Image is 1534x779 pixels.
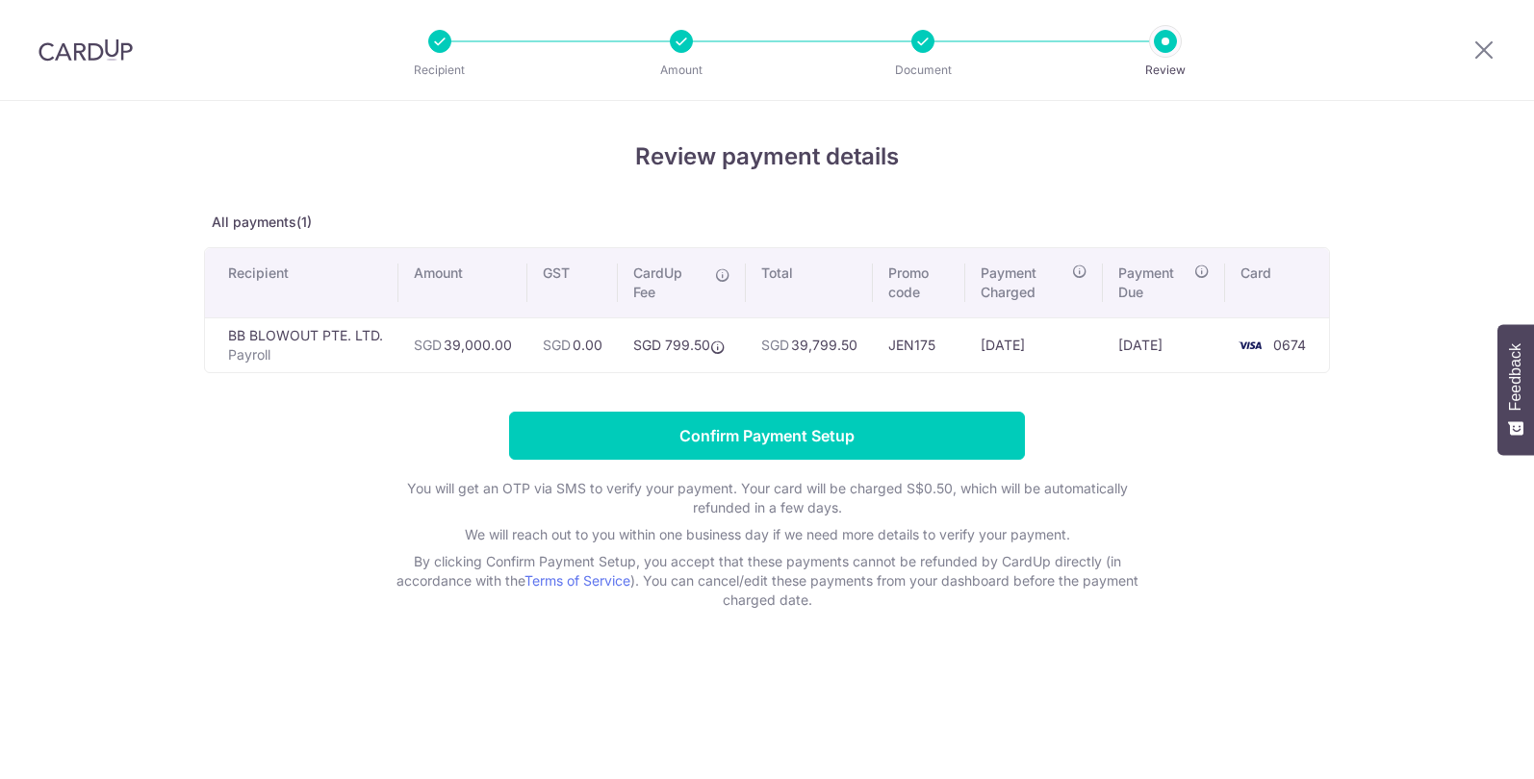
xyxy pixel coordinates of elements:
p: All payments(1) [204,213,1330,232]
p: By clicking Confirm Payment Setup, you accept that these payments cannot be refunded by CardUp di... [382,552,1152,610]
td: 0.00 [527,317,618,372]
p: We will reach out to you within one business day if we need more details to verify your payment. [382,525,1152,544]
td: [DATE] [1103,317,1225,372]
iframe: Opens a widget where you can find more information [1410,721,1515,769]
th: Card [1225,248,1329,317]
td: 39,799.50 [746,317,873,372]
td: JEN175 [873,317,965,372]
th: GST [527,248,618,317]
p: Review [1094,61,1237,80]
td: 39,000.00 [398,317,527,372]
span: Payment Charged [981,264,1066,302]
img: CardUp [38,38,133,62]
td: BB BLOWOUT PTE. LTD. [205,317,398,372]
button: Feedback - Show survey [1497,324,1534,455]
span: SGD [543,337,571,353]
p: Recipient [369,61,511,80]
td: [DATE] [965,317,1103,372]
td: SGD 799.50 [618,317,746,372]
span: SGD [414,337,442,353]
span: 0674 [1273,337,1306,353]
th: Amount [398,248,527,317]
h4: Review payment details [204,139,1330,174]
th: Promo code [873,248,965,317]
p: Document [852,61,994,80]
a: Terms of Service [524,572,630,589]
p: Payroll [228,345,383,364]
img: <span class="translation_missing" title="translation missing: en.account_steps.new_confirm_form.b... [1231,334,1269,357]
th: Total [746,248,873,317]
span: CardUp Fee [633,264,705,302]
span: SGD [761,337,789,353]
span: Payment Due [1118,264,1189,302]
input: Confirm Payment Setup [509,412,1025,460]
th: Recipient [205,248,398,317]
p: Amount [610,61,753,80]
p: You will get an OTP via SMS to verify your payment. Your card will be charged S$0.50, which will ... [382,479,1152,517]
span: Feedback [1507,343,1524,411]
